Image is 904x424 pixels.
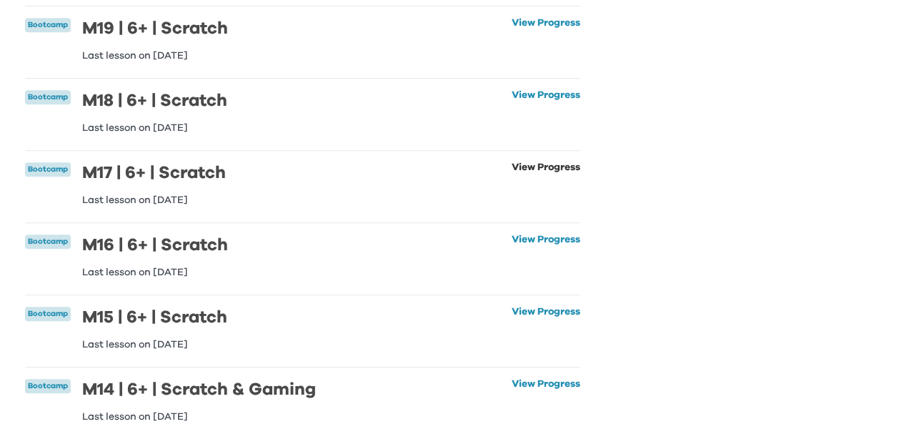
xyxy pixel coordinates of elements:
[82,412,316,422] p: Last lesson on [DATE]
[28,308,68,320] p: Bootcamp
[82,123,227,133] p: Last lesson on [DATE]
[82,51,228,61] p: Last lesson on [DATE]
[512,18,580,61] a: View Progress
[82,235,228,256] h6: M16 | 6+ | Scratch
[82,90,227,112] h6: M18 | 6+ | Scratch
[512,307,580,350] a: View Progress
[82,307,227,328] h6: M15 | 6+ | Scratch
[28,236,68,248] p: Bootcamp
[512,379,580,422] a: View Progress
[82,267,228,277] p: Last lesson on [DATE]
[28,164,68,176] p: Bootcamp
[82,18,228,39] h6: M19 | 6+ | Scratch
[512,90,580,133] a: View Progress
[82,162,226,184] h6: M17 | 6+ | Scratch
[512,162,580,205] a: View Progress
[28,19,68,31] p: Bootcamp
[512,235,580,277] a: View Progress
[28,92,68,104] p: Bootcamp
[82,379,316,400] h6: M14 | 6+ | Scratch & Gaming
[28,380,68,393] p: Bootcamp
[82,340,227,350] p: Last lesson on [DATE]
[82,195,226,205] p: Last lesson on [DATE]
